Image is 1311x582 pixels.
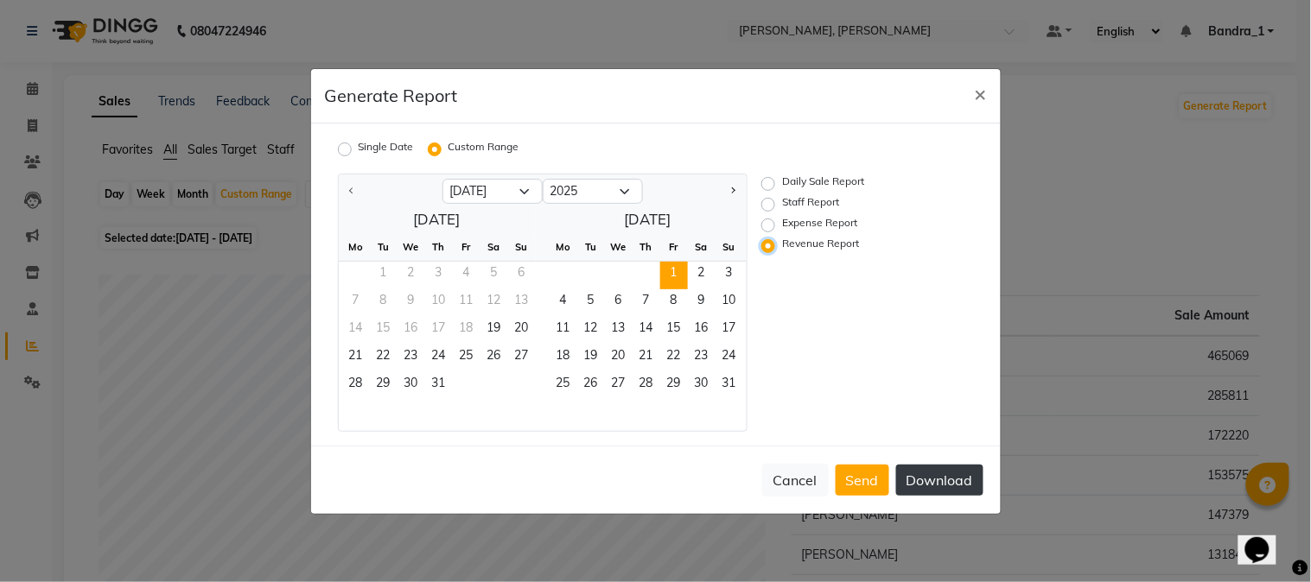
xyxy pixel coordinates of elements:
span: 25 [550,372,577,400]
span: 28 [342,372,370,400]
div: Wednesday, July 23, 2025 [398,345,425,372]
div: Tuesday, July 22, 2025 [370,345,398,372]
span: × [975,80,987,106]
span: 8 [660,289,688,317]
select: Select month [442,179,543,205]
div: Monday, August 18, 2025 [550,345,577,372]
div: Sa [480,233,508,261]
span: 15 [660,317,688,345]
div: Friday, August 22, 2025 [660,345,688,372]
div: Wednesday, July 30, 2025 [398,372,425,400]
div: Mo [550,233,577,261]
span: 29 [660,372,688,400]
h5: Generate Report [325,83,458,109]
div: Th [425,233,453,261]
span: 10 [716,289,743,317]
span: 18 [550,345,577,372]
div: Saturday, July 19, 2025 [480,317,508,345]
div: Fr [660,233,688,261]
span: 26 [577,372,605,400]
div: Wednesday, August 13, 2025 [605,317,633,345]
div: Sunday, August 31, 2025 [716,372,743,400]
span: 29 [370,372,398,400]
span: 22 [370,345,398,372]
span: 31 [716,372,743,400]
span: 25 [453,345,480,372]
div: Wednesday, August 20, 2025 [605,345,633,372]
span: 27 [605,372,633,400]
span: 19 [577,345,605,372]
div: Tu [577,233,605,261]
div: Saturday, August 16, 2025 [688,317,716,345]
div: Thursday, August 7, 2025 [633,289,660,317]
span: 9 [688,289,716,317]
button: Close [961,69,1001,117]
div: Thursday, August 14, 2025 [633,317,660,345]
span: 14 [633,317,660,345]
span: 6 [605,289,633,317]
div: Sunday, July 27, 2025 [508,345,536,372]
span: 27 [508,345,536,372]
div: Su [716,233,743,261]
div: Tuesday, August 5, 2025 [577,289,605,317]
span: 26 [480,345,508,372]
label: Custom Range [449,139,519,160]
span: 24 [425,345,453,372]
div: Monday, July 21, 2025 [342,345,370,372]
div: Friday, August 1, 2025 [660,262,688,289]
span: 28 [633,372,660,400]
label: Revenue Report [782,236,859,256]
div: Thursday, August 28, 2025 [633,372,660,400]
button: Send [836,465,889,496]
div: Sunday, August 10, 2025 [716,289,743,317]
span: 30 [688,372,716,400]
span: 7 [633,289,660,317]
div: Saturday, August 23, 2025 [688,345,716,372]
div: Saturday, August 30, 2025 [688,372,716,400]
div: Tu [370,233,398,261]
div: Mo [342,233,370,261]
div: Monday, August 25, 2025 [550,372,577,400]
div: Th [633,233,660,261]
span: 23 [688,345,716,372]
div: Thursday, August 21, 2025 [633,345,660,372]
span: 20 [605,345,633,372]
span: 19 [480,317,508,345]
div: Sunday, July 20, 2025 [508,317,536,345]
div: Sunday, August 3, 2025 [716,262,743,289]
div: Friday, August 15, 2025 [660,317,688,345]
span: 11 [550,317,577,345]
span: 2 [688,262,716,289]
span: 21 [633,345,660,372]
div: Tuesday, August 12, 2025 [577,317,605,345]
div: Sunday, August 17, 2025 [716,317,743,345]
div: Sa [688,233,716,261]
button: Cancel [762,464,829,497]
div: Monday, July 28, 2025 [342,372,370,400]
label: Daily Sale Report [782,174,864,194]
span: 30 [398,372,425,400]
span: 23 [398,345,425,372]
div: Tuesday, August 19, 2025 [577,345,605,372]
div: Tuesday, July 29, 2025 [370,372,398,400]
div: Tuesday, August 26, 2025 [577,372,605,400]
div: Saturday, August 9, 2025 [688,289,716,317]
div: Saturday, July 26, 2025 [480,345,508,372]
label: Staff Report [782,194,839,215]
span: 24 [716,345,743,372]
div: Friday, August 8, 2025 [660,289,688,317]
span: 31 [425,372,453,400]
span: 1 [660,262,688,289]
div: Sunday, August 24, 2025 [716,345,743,372]
div: Saturday, August 2, 2025 [688,262,716,289]
div: Su [508,233,536,261]
span: 20 [508,317,536,345]
div: Friday, July 25, 2025 [453,345,480,372]
span: 22 [660,345,688,372]
label: Expense Report [782,215,857,236]
span: 16 [688,317,716,345]
select: Select year [543,179,643,205]
span: 3 [716,262,743,289]
div: Monday, August 4, 2025 [550,289,577,317]
div: Thursday, July 24, 2025 [425,345,453,372]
